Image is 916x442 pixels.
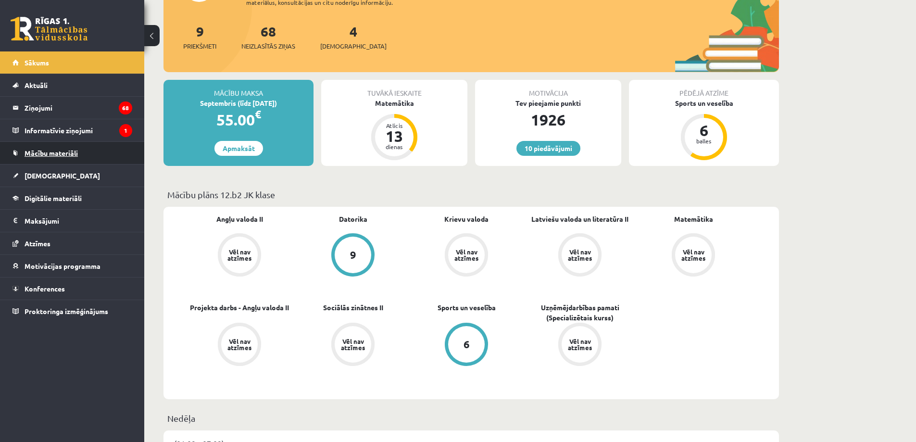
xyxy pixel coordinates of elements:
a: 10 piedāvājumi [516,141,580,156]
a: Matemātika Atlicis 13 dienas [321,98,467,162]
span: [DEMOGRAPHIC_DATA] [25,171,100,180]
span: Neizlasītās ziņas [241,41,295,51]
a: Maksājumi [13,210,132,232]
a: Proktoringa izmēģinājums [13,300,132,322]
span: Konferences [25,284,65,293]
div: Motivācija [475,80,621,98]
a: Projekta darbs - Angļu valoda II [190,303,289,313]
span: Motivācijas programma [25,262,100,270]
a: Krievu valoda [444,214,489,224]
a: Informatīvie ziņojumi1 [13,119,132,141]
div: Vēl nav atzīmes [453,249,480,261]
legend: Ziņojumi [25,97,132,119]
a: Vēl nav atzīmes [183,323,296,368]
div: Vēl nav atzīmes [339,338,366,351]
div: Vēl nav atzīmes [226,338,253,351]
span: Proktoringa izmēģinājums [25,307,108,316]
div: 1926 [475,108,621,131]
div: Vēl nav atzīmes [566,338,593,351]
a: Konferences [13,278,132,300]
div: 13 [380,128,409,144]
div: Tev pieejamie punkti [475,98,621,108]
a: Sociālās zinātnes II [323,303,383,313]
div: Mācību maksa [163,80,314,98]
a: Datorika [339,214,367,224]
span: Aktuāli [25,81,48,89]
a: 9 [296,233,410,278]
a: Rīgas 1. Tālmācības vidusskola [11,17,88,41]
a: Sports un veselība [438,303,496,313]
div: Atlicis [380,123,409,128]
div: 6 [464,339,470,350]
span: € [255,107,261,121]
a: Vēl nav atzīmes [410,233,523,278]
i: 1 [119,124,132,137]
div: Matemātika [321,98,467,108]
div: Sports un veselība [629,98,779,108]
a: Sports un veselība 6 balles [629,98,779,162]
div: Tuvākā ieskaite [321,80,467,98]
a: Vēl nav atzīmes [523,233,637,278]
span: Atzīmes [25,239,50,248]
i: 68 [119,101,132,114]
legend: Informatīvie ziņojumi [25,119,132,141]
a: Matemātika [674,214,713,224]
a: 6 [410,323,523,368]
a: Motivācijas programma [13,255,132,277]
legend: Maksājumi [25,210,132,232]
a: 9Priekšmeti [183,23,216,51]
a: Apmaksāt [214,141,263,156]
span: Sākums [25,58,49,67]
span: Mācību materiāli [25,149,78,157]
a: Vēl nav atzīmes [296,323,410,368]
div: Pēdējā atzīme [629,80,779,98]
a: [DEMOGRAPHIC_DATA] [13,164,132,187]
div: dienas [380,144,409,150]
div: Vēl nav atzīmes [680,249,707,261]
a: Uzņēmējdarbības pamati (Specializētais kurss) [523,303,637,323]
span: [DEMOGRAPHIC_DATA] [320,41,387,51]
div: Vēl nav atzīmes [566,249,593,261]
a: Ziņojumi68 [13,97,132,119]
span: Priekšmeti [183,41,216,51]
a: Atzīmes [13,232,132,254]
div: Septembris (līdz [DATE]) [163,98,314,108]
a: 4[DEMOGRAPHIC_DATA] [320,23,387,51]
a: Latviešu valoda un literatūra II [531,214,628,224]
div: 6 [690,123,718,138]
a: Aktuāli [13,74,132,96]
a: 68Neizlasītās ziņas [241,23,295,51]
a: Mācību materiāli [13,142,132,164]
div: Vēl nav atzīmes [226,249,253,261]
a: Sākums [13,51,132,74]
a: Angļu valoda II [216,214,263,224]
a: Vēl nav atzīmes [183,233,296,278]
a: Vēl nav atzīmes [523,323,637,368]
div: 55.00 [163,108,314,131]
div: 9 [350,250,356,260]
a: Digitālie materiāli [13,187,132,209]
span: Digitālie materiāli [25,194,82,202]
a: Vēl nav atzīmes [637,233,750,278]
p: Nedēļa [167,412,775,425]
p: Mācību plāns 12.b2 JK klase [167,188,775,201]
div: balles [690,138,718,144]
